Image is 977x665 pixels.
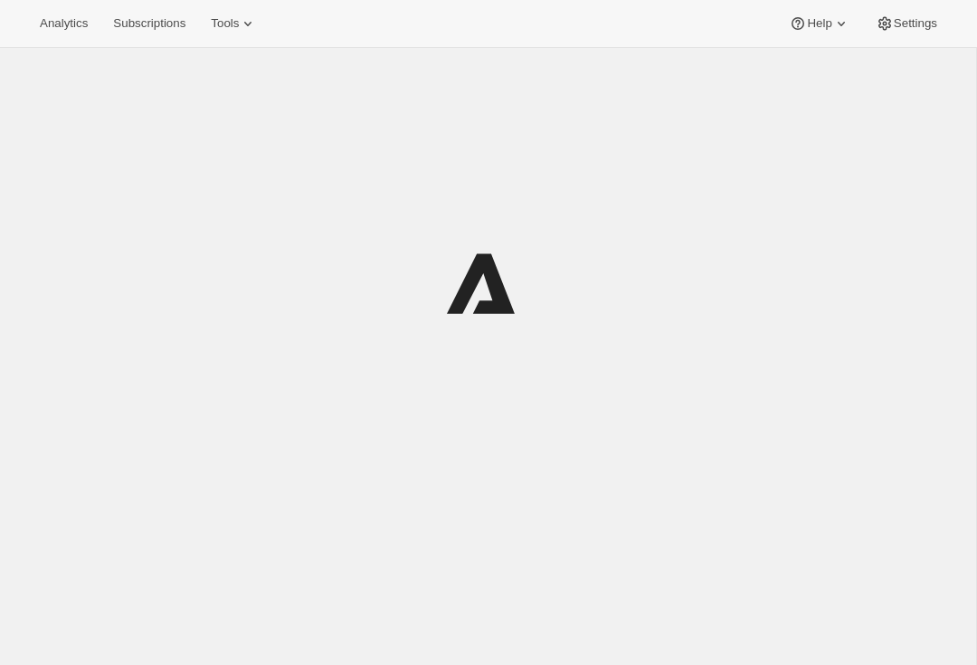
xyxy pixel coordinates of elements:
span: Tools [211,16,239,31]
span: Settings [894,16,937,31]
button: Settings [865,11,948,36]
button: Subscriptions [102,11,196,36]
span: Analytics [40,16,88,31]
span: Subscriptions [113,16,185,31]
button: Help [778,11,860,36]
button: Analytics [29,11,99,36]
span: Help [807,16,831,31]
button: Tools [200,11,268,36]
